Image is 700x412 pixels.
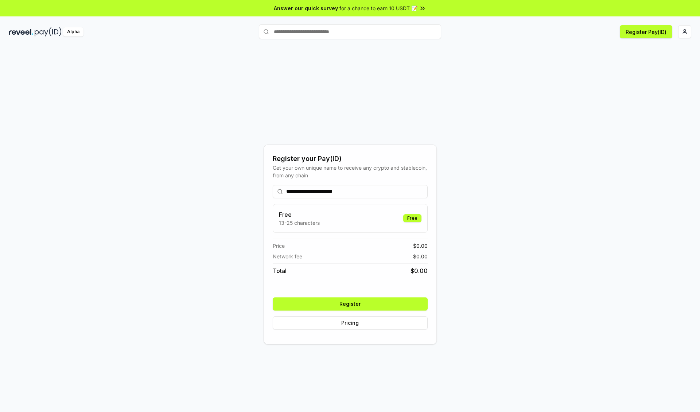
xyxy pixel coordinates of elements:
[273,266,287,275] span: Total
[403,214,421,222] div: Free
[279,219,320,227] p: 13-25 characters
[273,297,428,311] button: Register
[273,164,428,179] div: Get your own unique name to receive any crypto and stablecoin, from any chain
[620,25,672,38] button: Register Pay(ID)
[273,154,428,164] div: Register your Pay(ID)
[339,4,417,12] span: for a chance to earn 10 USDT 📝
[273,242,285,250] span: Price
[413,253,428,260] span: $ 0.00
[413,242,428,250] span: $ 0.00
[273,316,428,330] button: Pricing
[273,253,302,260] span: Network fee
[274,4,338,12] span: Answer our quick survey
[279,210,320,219] h3: Free
[9,27,33,36] img: reveel_dark
[411,266,428,275] span: $ 0.00
[63,27,83,36] div: Alpha
[35,27,62,36] img: pay_id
